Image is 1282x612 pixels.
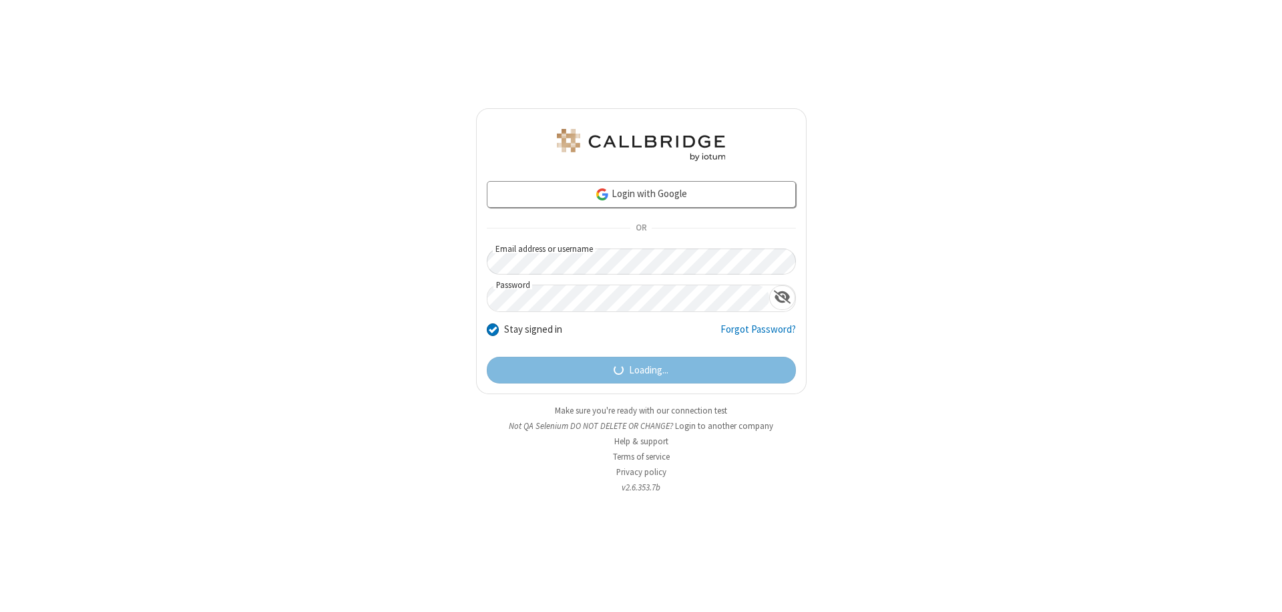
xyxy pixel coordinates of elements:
li: Not QA Selenium DO NOT DELETE OR CHANGE? [476,420,807,432]
div: Show password [769,285,795,310]
span: OR [630,219,652,238]
button: Loading... [487,357,796,384]
a: Help & support [614,436,668,447]
a: Terms of service [613,451,670,462]
a: Privacy policy [616,466,666,478]
label: Stay signed in [504,322,562,337]
input: Email address or username [487,249,796,275]
button: Login to another company [675,420,773,432]
a: Login with Google [487,181,796,208]
img: google-icon.png [595,187,610,202]
span: Loading... [629,363,668,378]
img: QA Selenium DO NOT DELETE OR CHANGE [554,129,728,161]
input: Password [487,285,769,311]
a: Make sure you're ready with our connection test [555,405,727,416]
li: v2.6.353.7b [476,481,807,494]
a: Forgot Password? [720,322,796,347]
